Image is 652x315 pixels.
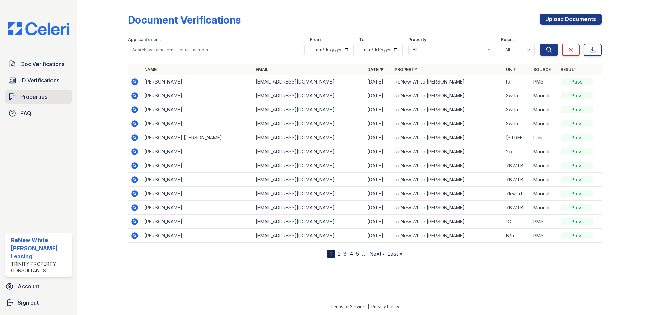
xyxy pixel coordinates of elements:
span: FAQ [20,109,31,117]
td: [DATE] [365,89,392,103]
td: ReNew White [PERSON_NAME] [392,229,503,243]
label: From [310,37,321,42]
td: [PERSON_NAME] [142,159,253,173]
td: N/a [503,229,531,243]
td: [DATE] [365,103,392,117]
div: 1 [327,250,335,258]
td: 7KWTB [503,201,531,215]
td: 3wl1a [503,89,531,103]
div: Pass [561,92,593,99]
a: Sign out [3,296,75,310]
td: [DATE] [365,229,392,243]
td: [PERSON_NAME] [142,201,253,215]
div: Pass [561,78,593,85]
td: Manual [531,145,558,159]
td: Manual [531,173,558,187]
td: ReNew White [PERSON_NAME] [392,173,503,187]
td: [PERSON_NAME] [142,75,253,89]
td: ReNew White [PERSON_NAME] [392,215,503,229]
td: Manual [531,103,558,117]
td: 7KWTB [503,159,531,173]
label: Result [501,37,514,42]
td: [DATE] [365,173,392,187]
a: ID Verifications [5,74,72,87]
td: [PERSON_NAME] [142,229,253,243]
div: Pass [561,218,593,225]
a: Terms of Service [330,304,365,309]
a: Doc Verifications [5,57,72,71]
div: Pass [561,134,593,141]
td: [PERSON_NAME] [142,215,253,229]
div: Pass [561,148,593,155]
div: Trinity Property Consultants [11,260,69,274]
div: Pass [561,232,593,239]
td: 7kw-td [503,187,531,201]
td: Manual [531,187,558,201]
td: [EMAIL_ADDRESS][DOMAIN_NAME] [253,215,365,229]
td: 3wl1a [503,117,531,131]
td: [EMAIL_ADDRESS][DOMAIN_NAME] [253,103,365,117]
div: Pass [561,190,593,197]
td: [DATE] [365,201,392,215]
td: ReNew White [PERSON_NAME] [392,159,503,173]
span: Account [18,282,39,290]
td: [EMAIL_ADDRESS][DOMAIN_NAME] [253,173,365,187]
td: PMS [531,75,558,89]
a: 4 [350,250,353,257]
td: td [503,75,531,89]
td: [DATE] [365,117,392,131]
td: Link [531,131,558,145]
input: Search by name, email, or unit number [128,44,305,56]
td: [EMAIL_ADDRESS][DOMAIN_NAME] [253,229,365,243]
td: Manual [531,201,558,215]
td: ReNew White [PERSON_NAME] [392,145,503,159]
td: [PERSON_NAME] [142,187,253,201]
td: PMS [531,215,558,229]
td: ReNew White [PERSON_NAME] [392,187,503,201]
td: [PERSON_NAME] [142,89,253,103]
div: Pass [561,106,593,113]
a: Source [533,67,551,72]
a: 5 [356,250,359,257]
td: [PERSON_NAME] [142,173,253,187]
td: 2b [503,145,531,159]
td: Manual [531,89,558,103]
span: Doc Verifications [20,60,64,68]
span: ID Verifications [20,76,59,85]
label: Property [408,37,426,42]
td: [PERSON_NAME] [142,117,253,131]
span: … [362,250,367,258]
td: ReNew White [PERSON_NAME] [392,89,503,103]
a: Privacy Policy [371,304,399,309]
td: [EMAIL_ADDRESS][DOMAIN_NAME] [253,75,365,89]
td: [PERSON_NAME] [142,145,253,159]
td: [EMAIL_ADDRESS][DOMAIN_NAME] [253,159,365,173]
div: Pass [561,120,593,127]
td: [PERSON_NAME] [PERSON_NAME] [142,131,253,145]
div: ReNew White [PERSON_NAME] Leasing [11,236,69,260]
td: [DATE] [365,215,392,229]
td: [EMAIL_ADDRESS][DOMAIN_NAME] [253,201,365,215]
label: To [359,37,365,42]
a: Property [395,67,417,72]
span: Properties [20,93,47,101]
td: [EMAIL_ADDRESS][DOMAIN_NAME] [253,89,365,103]
a: Unit [506,67,516,72]
div: Pass [561,162,593,169]
a: 2 [338,250,341,257]
td: [EMAIL_ADDRESS][DOMAIN_NAME] [253,145,365,159]
td: [EMAIL_ADDRESS][DOMAIN_NAME] [253,187,365,201]
a: 3 [343,250,347,257]
a: FAQ [5,106,72,120]
td: PMS [531,229,558,243]
td: 1C [503,215,531,229]
td: [DATE] [365,75,392,89]
td: [EMAIL_ADDRESS][DOMAIN_NAME] [253,131,365,145]
a: Email [256,67,268,72]
a: Last » [387,250,402,257]
td: 3wl1a [503,103,531,117]
a: Result [561,67,577,72]
td: [DATE] [365,131,392,145]
div: Document Verifications [128,14,241,26]
td: ReNew White [PERSON_NAME] [392,131,503,145]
